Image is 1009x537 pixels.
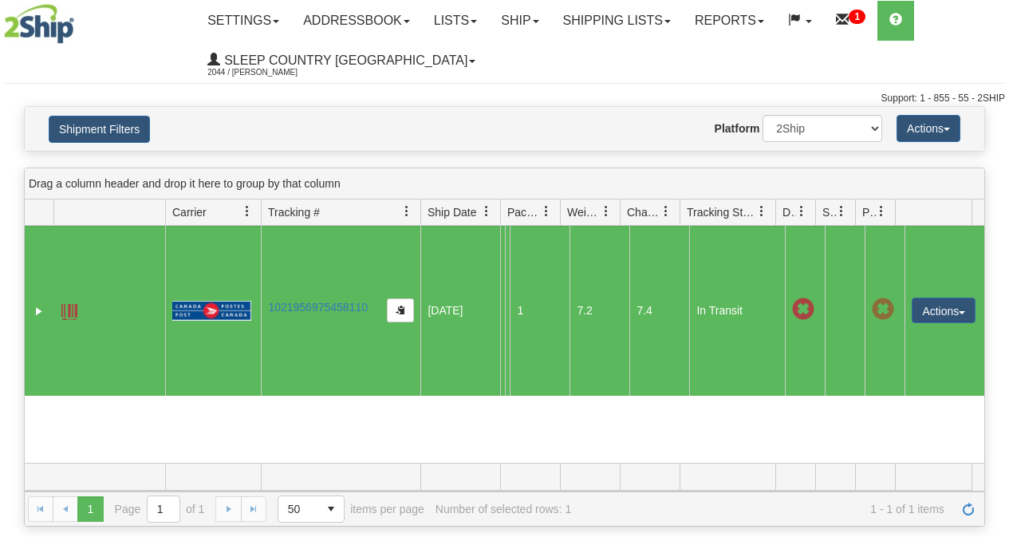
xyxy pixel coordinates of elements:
td: Sleep Country [GEOGRAPHIC_DATA] Shipping department [GEOGRAPHIC_DATA] [GEOGRAPHIC_DATA] Brampton ... [500,226,505,396]
button: Shipment Filters [49,116,150,143]
span: Page 1 [77,496,103,522]
td: In Transit [689,226,785,396]
span: Page of 1 [115,496,205,523]
button: Actions [912,298,975,323]
span: Tracking # [268,204,320,220]
img: 20 - Canada Post [172,301,250,321]
span: Sleep Country [GEOGRAPHIC_DATA] [220,53,467,67]
a: Tracking Status filter column settings [748,198,775,225]
span: 1 - 1 of 1 items [582,503,944,515]
label: Platform [715,120,760,136]
span: Delivery Status [782,204,796,220]
a: 1 [824,1,877,41]
span: Weight [567,204,601,220]
a: Carrier filter column settings [234,198,261,225]
span: Ship Date [428,204,476,220]
a: Ship [489,1,550,41]
span: items per page [278,496,424,523]
td: [PERSON_NAME] [PERSON_NAME] CA ON TORONTO M5R 1G1 [505,226,510,396]
a: Packages filter column settings [533,198,560,225]
a: Lists [422,1,489,41]
a: Pickup Status filter column settings [868,198,895,225]
iframe: chat widget [972,187,1007,349]
td: [DATE] [420,226,500,396]
span: Page sizes drop down [278,496,345,523]
span: Late [792,298,814,321]
a: Charge filter column settings [652,198,680,225]
a: Refresh [956,496,981,522]
a: Delivery Status filter column settings [788,198,815,225]
span: Shipment Issues [822,204,836,220]
span: Carrier [172,204,207,220]
a: Sleep Country [GEOGRAPHIC_DATA] 2044 / [PERSON_NAME] [195,41,487,81]
a: Shipment Issues filter column settings [828,198,855,225]
a: Reports [683,1,776,41]
a: Tracking # filter column settings [393,198,420,225]
div: Support: 1 - 855 - 55 - 2SHIP [4,92,1005,105]
td: 7.4 [629,226,689,396]
a: Ship Date filter column settings [473,198,500,225]
td: 7.2 [570,226,629,396]
a: Addressbook [291,1,422,41]
span: Charge [627,204,660,220]
a: Weight filter column settings [593,198,620,225]
a: 1021956975458110 [268,301,368,314]
td: 1 [510,226,570,396]
div: Number of selected rows: 1 [436,503,571,515]
span: Tracking Status [687,204,756,220]
span: Packages [507,204,541,220]
a: Label [61,297,77,322]
span: 2044 / [PERSON_NAME] [207,65,327,81]
span: select [318,496,344,522]
span: 50 [288,501,309,517]
span: Pickup Status [862,204,876,220]
a: Shipping lists [551,1,683,41]
button: Copy to clipboard [387,298,414,322]
img: logo2044.jpg [4,4,74,44]
button: Actions [897,115,960,142]
div: grid grouping header [25,168,984,199]
sup: 1 [849,10,865,24]
input: Page 1 [148,496,179,522]
a: Settings [195,1,291,41]
span: Pickup Not Assigned [872,298,894,321]
a: Expand [31,303,47,319]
